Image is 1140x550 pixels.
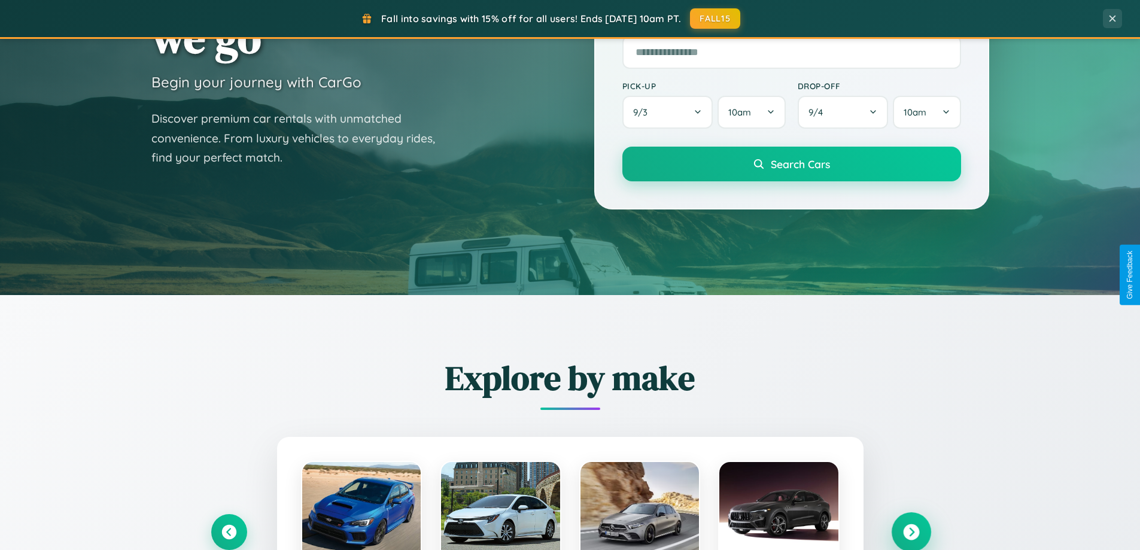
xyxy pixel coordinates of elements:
span: 9 / 4 [808,107,829,118]
div: Give Feedback [1126,251,1134,299]
button: 10am [718,96,785,129]
label: Pick-up [622,81,786,91]
span: 10am [904,107,926,118]
button: 10am [893,96,960,129]
button: FALL15 [690,8,740,29]
label: Drop-off [798,81,961,91]
h3: Begin your journey with CarGo [151,73,361,91]
span: Fall into savings with 15% off for all users! Ends [DATE] 10am PT. [381,13,681,25]
p: Discover premium car rentals with unmatched convenience. From luxury vehicles to everyday rides, ... [151,109,451,168]
h2: Explore by make [211,355,929,401]
span: 10am [728,107,751,118]
span: 9 / 3 [633,107,653,118]
button: 9/4 [798,96,889,129]
button: 9/3 [622,96,713,129]
span: Search Cars [771,157,830,171]
button: Search Cars [622,147,961,181]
